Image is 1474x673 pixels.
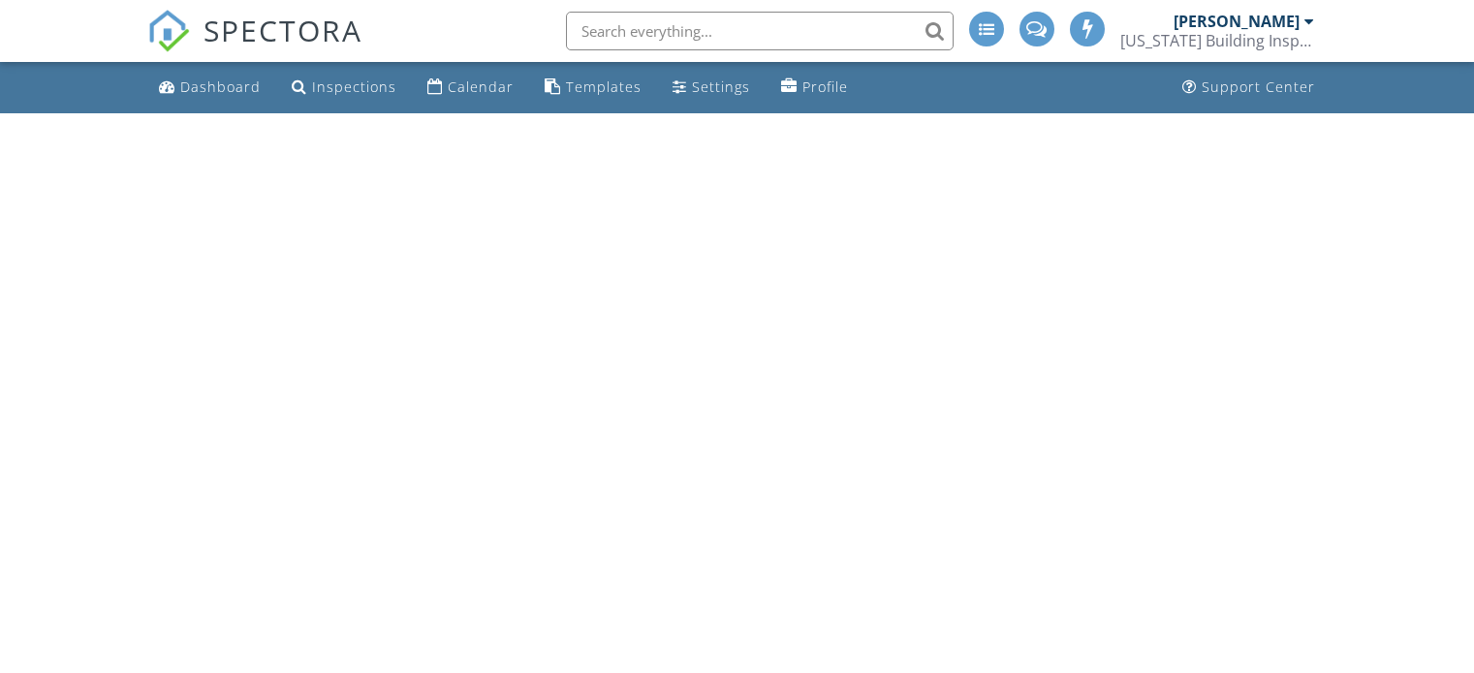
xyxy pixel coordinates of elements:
[204,10,362,50] span: SPECTORA
[312,77,396,96] div: Inspections
[180,77,261,96] div: Dashboard
[284,70,404,106] a: Inspections
[420,70,521,106] a: Calendar
[151,70,268,106] a: Dashboard
[1202,77,1315,96] div: Support Center
[448,77,514,96] div: Calendar
[1120,31,1314,50] div: Florida Building Inspectorz
[566,12,954,50] input: Search everything...
[773,70,856,106] a: Profile
[566,77,642,96] div: Templates
[1174,12,1300,31] div: [PERSON_NAME]
[147,26,362,67] a: SPECTORA
[537,70,649,106] a: Templates
[665,70,758,106] a: Settings
[802,77,848,96] div: Profile
[1175,70,1323,106] a: Support Center
[147,10,190,52] img: The Best Home Inspection Software - Spectora
[692,77,750,96] div: Settings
